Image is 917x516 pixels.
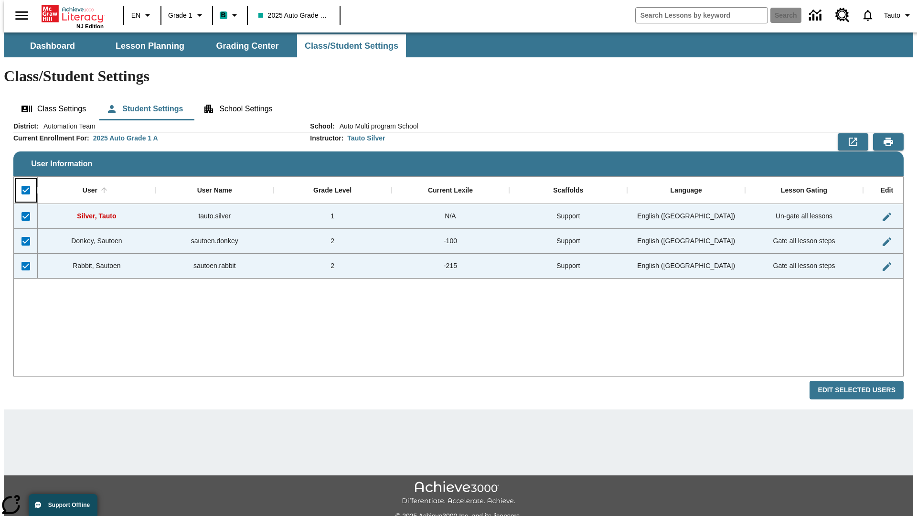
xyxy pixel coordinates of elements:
[73,262,120,269] span: Rabbit, Sautoen
[392,254,510,279] div: -215
[4,32,913,57] div: SubNavbar
[402,481,515,505] img: Achieve3000 Differentiate Accelerate Achieve
[803,2,830,29] a: Data Center
[745,229,863,254] div: Gate all lesson steps
[221,9,226,21] span: B
[877,207,896,226] button: Edit User
[810,381,904,399] button: Edit Selected Users
[627,204,745,229] div: English (US)
[31,160,92,168] span: User Information
[102,34,198,57] button: Lesson Planning
[156,229,274,254] div: sautoen.donkey
[156,254,274,279] div: sautoen.rabbit
[838,133,868,150] button: Export to CSV
[83,186,97,195] div: User
[116,41,184,52] span: Lesson Planning
[347,133,385,143] div: Tauto Silver
[310,122,334,130] h2: School :
[877,232,896,251] button: Edit User
[509,254,627,279] div: Support
[884,11,900,21] span: Tauto
[77,212,116,220] span: Silver, Tauto
[4,67,913,85] h1: Class/Student Settings
[13,97,904,120] div: Class/Student Settings
[392,229,510,254] div: -100
[98,97,191,120] button: Student Settings
[274,204,392,229] div: 1
[745,254,863,279] div: Gate all lesson steps
[509,229,627,254] div: Support
[30,41,75,52] span: Dashboard
[39,121,96,131] span: Automation Team
[509,204,627,229] div: Support
[200,34,295,57] button: Grading Center
[274,254,392,279] div: 2
[13,122,39,130] h2: District :
[127,7,158,24] button: Language: EN, Select a language
[164,7,209,24] button: Grade: Grade 1, Select a grade
[274,229,392,254] div: 2
[428,186,473,195] div: Current Lexile
[305,41,398,52] span: Class/Student Settings
[335,121,418,131] span: Auto Multi program School
[4,34,407,57] div: SubNavbar
[197,186,232,195] div: User Name
[781,186,827,195] div: Lesson Gating
[830,2,855,28] a: Resource Center, Will open in new tab
[627,229,745,254] div: English (US)
[8,1,36,30] button: Open side menu
[29,494,97,516] button: Support Offline
[636,8,768,23] input: search field
[93,133,158,143] div: 2025 Auto Grade 1 A
[13,97,94,120] button: Class Settings
[553,186,583,195] div: Scaffolds
[42,4,104,23] a: Home
[297,34,406,57] button: Class/Student Settings
[881,186,893,195] div: Edit
[131,11,140,21] span: EN
[880,7,917,24] button: Profile/Settings
[156,204,274,229] div: tauto.silver
[42,3,104,29] div: Home
[76,23,104,29] span: NJ Edition
[216,7,244,24] button: Boost Class color is teal. Change class color
[745,204,863,229] div: Un-gate all lessons
[313,186,352,195] div: Grade Level
[5,34,100,57] button: Dashboard
[855,3,880,28] a: Notifications
[71,237,122,245] span: Donkey, Sautoen
[877,257,896,276] button: Edit User
[873,133,904,150] button: Print Preview
[671,186,702,195] div: Language
[392,204,510,229] div: N/A
[48,502,90,508] span: Support Offline
[310,134,343,142] h2: Instructor :
[216,41,278,52] span: Grading Center
[13,121,904,400] div: User Information
[195,97,280,120] button: School Settings
[258,11,329,21] span: 2025 Auto Grade 1 A
[13,134,89,142] h2: Current Enrollment For :
[627,254,745,279] div: English (US)
[168,11,192,21] span: Grade 1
